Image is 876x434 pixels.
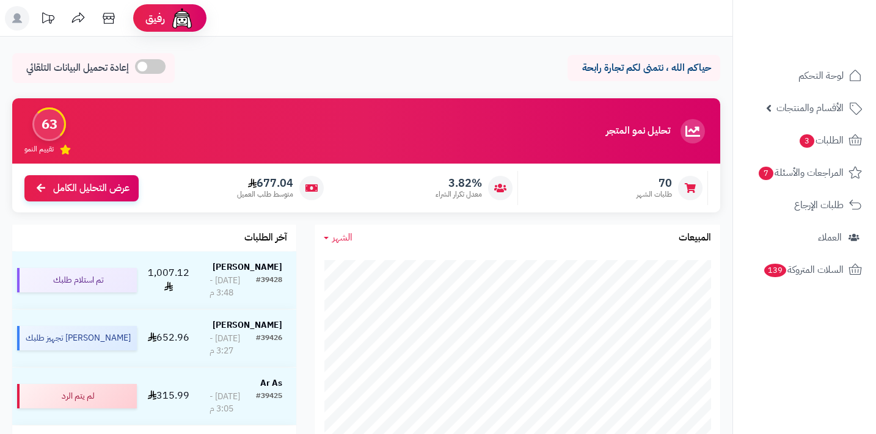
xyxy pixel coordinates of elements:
[24,175,139,201] a: عرض التحليل الكامل
[740,255,869,284] a: السلات المتروكة139
[637,189,672,200] span: طلبات الشهر
[436,189,482,200] span: معدل تكرار الشراء
[142,251,195,309] td: 1,007.12
[776,99,844,117] span: الأقسام والمنتجات
[210,391,257,415] div: [DATE] - 3:05 م
[740,158,869,187] a: المراجعات والأسئلة7
[798,67,844,84] span: لوحة التحكم
[757,164,844,181] span: المراجعات والأسئلة
[794,197,844,214] span: طلبات الإرجاع
[24,144,54,154] span: تقييم النمو
[213,261,282,273] strong: [PERSON_NAME]
[53,181,130,195] span: عرض التحليل الكامل
[145,11,165,26] span: رفيق
[237,189,293,200] span: متوسط طلب العميل
[740,223,869,252] a: العملاء
[142,309,195,367] td: 652.96
[260,377,282,389] strong: Ar As
[637,176,672,190] span: 70
[256,391,282,415] div: #39425
[332,230,352,245] span: الشهر
[606,126,670,137] h3: تحليل نمو المتجر
[759,167,773,180] span: 7
[210,333,257,357] div: [DATE] - 3:27 م
[213,319,282,331] strong: [PERSON_NAME]
[793,34,864,60] img: logo-2.png
[324,231,352,245] a: الشهر
[17,326,137,350] div: [PERSON_NAME] تجهيز طلبك
[577,61,711,75] p: حياكم الله ، نتمنى لكم تجارة رابحة
[798,132,844,149] span: الطلبات
[763,261,844,278] span: السلات المتروكة
[170,6,194,31] img: ai-face.png
[17,268,137,292] div: تم استلام طلبك
[26,61,129,75] span: إعادة تحميل البيانات التلقائي
[256,275,282,299] div: #39428
[800,134,814,148] span: 3
[740,190,869,220] a: طلبات الإرجاع
[436,176,482,190] span: 3.82%
[740,126,869,155] a: الطلبات3
[256,333,282,357] div: #39426
[32,6,63,34] a: تحديثات المنصة
[210,275,257,299] div: [DATE] - 3:48 م
[237,176,293,190] span: 677.04
[142,367,195,425] td: 315.99
[244,233,287,244] h3: آخر الطلبات
[764,264,786,277] span: 139
[17,384,137,408] div: لم يتم الرد
[818,229,842,246] span: العملاء
[679,233,711,244] h3: المبيعات
[740,61,869,90] a: لوحة التحكم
